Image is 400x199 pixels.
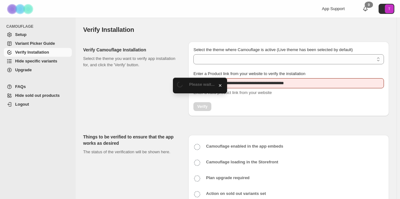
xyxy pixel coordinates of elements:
[83,26,134,33] span: Verify Installation
[15,50,49,55] span: Verify Installation
[206,160,278,164] b: Camouflage loading in the Storefront
[193,47,353,52] span: Select the theme where Camouflage is active (Live theme has been selected by default)
[6,24,72,29] span: CAMOUFLAGE
[322,6,345,11] span: App Support
[388,7,391,11] text: T
[83,149,178,155] p: The status of the verification will be shown here.
[4,39,72,48] a: Variant Picker Guide
[83,47,178,53] h2: Verify Camouflage Installation
[193,71,306,76] span: Enter a Product link from your website to verify the installation
[365,2,373,8] div: 0
[83,56,178,68] p: Select the theme you want to verify app installation for, and click the 'Verify' button.
[15,59,57,63] span: Hide specific variants
[4,48,72,57] a: Verify Installation
[4,30,72,39] a: Setup
[83,134,178,146] h2: Things to be verified to ensure that the app works as desired
[4,82,72,91] a: FAQs
[15,84,26,89] span: FAQs
[4,100,72,109] a: Logout
[206,175,249,180] b: Plan upgrade required
[362,6,369,12] a: 0
[385,4,394,13] span: Avatar with initials T
[379,4,394,14] button: Avatar with initials T
[15,32,26,37] span: Setup
[206,144,283,149] b: Camouflage enabled in the app embeds
[15,93,60,98] span: Hide sold out products
[15,67,32,72] span: Upgrade
[189,82,215,87] span: Please wait...
[4,66,72,74] a: Upgrade
[15,41,55,46] span: Variant Picker Guide
[193,90,272,95] span: Enter a valid product link from your website
[15,102,29,107] span: Logout
[4,57,72,66] a: Hide specific variants
[4,91,72,100] a: Hide sold out products
[5,0,37,18] img: Camouflage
